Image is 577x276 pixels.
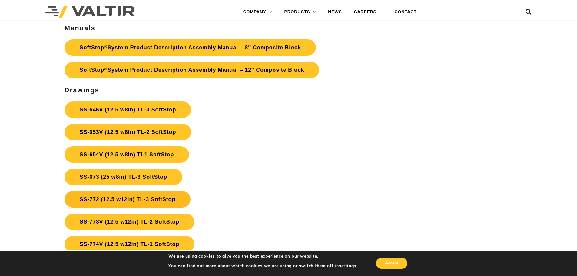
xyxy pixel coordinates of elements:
a: SS-673 (25 w8in) TL-3 SoftStop [65,169,182,185]
a: COMPANY [237,6,278,18]
strong: Manuals [65,24,95,32]
sup: ® [104,67,108,71]
a: SS-772 (12.5 w12in) TL-3 SoftStop [65,191,191,208]
a: PRODUCTS [278,6,322,18]
a: SS-774V (12.5 w12in) TL-1 SoftStop [65,236,194,252]
a: CONTACT [388,6,423,18]
p: We are using cookies to give you the best experience on our website. [168,254,357,259]
button: settings [339,263,356,269]
a: NEWS [322,6,348,18]
a: SoftStop®System Product Description Assembly Manual – 12″ Composite Block [65,62,319,78]
button: Accept [376,258,407,269]
a: SoftStop®System Product Description Assembly Manual – 8″ Composite Block [65,39,316,56]
a: CAREERS [348,6,389,18]
img: Valtir [45,6,135,18]
strong: Drawings [65,86,99,94]
a: SS-646V (12.5 w8in) TL-3 SoftStop [65,101,191,118]
a: SS-653V (12.5 w8in) TL-2 SoftStop [65,124,191,140]
a: SS-654V (12.5 w8in) TL1 SoftStop [65,146,189,163]
p: You can find out more about which cookies we are using or switch them off in . [168,263,357,269]
sup: ® [104,44,108,49]
a: SS-773V (12.5 w12in) TL-2 SoftStop [65,214,194,230]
